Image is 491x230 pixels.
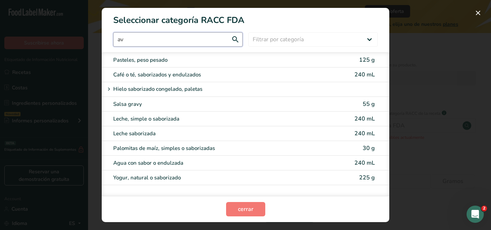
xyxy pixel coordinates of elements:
[113,56,317,64] div: Pasteles, peso pesado
[113,85,202,94] p: Hielo saborizado congelado, paletas
[113,174,317,182] div: Yogur, natural o saborizado
[238,205,253,213] span: cerrar
[354,159,375,167] span: 240 mL
[359,174,375,182] span: 225 g
[363,100,375,108] span: 55 g
[102,8,389,27] h1: Seleccionar categoría RACC FDA
[354,115,375,123] span: 240 mL
[359,56,375,64] span: 125 g
[354,130,375,137] span: 240 mL
[113,100,317,108] div: Salsa gravy
[481,206,487,211] span: 2
[113,71,317,79] div: Café o té, saborizados y endulzados
[113,130,317,138] div: Leche saborizada
[113,115,317,123] div: Leche, simple o saborizada
[113,32,243,47] input: Escribe aquí para comenzar a buscar..
[113,144,317,152] div: Palomitas de maíz, simples o saborizadas
[467,206,484,223] iframe: Intercom live chat
[354,71,375,79] span: 240 mL
[113,159,317,167] div: Agua con sabor o endulzada
[363,144,375,152] span: 30 g
[226,202,265,216] button: cerrar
